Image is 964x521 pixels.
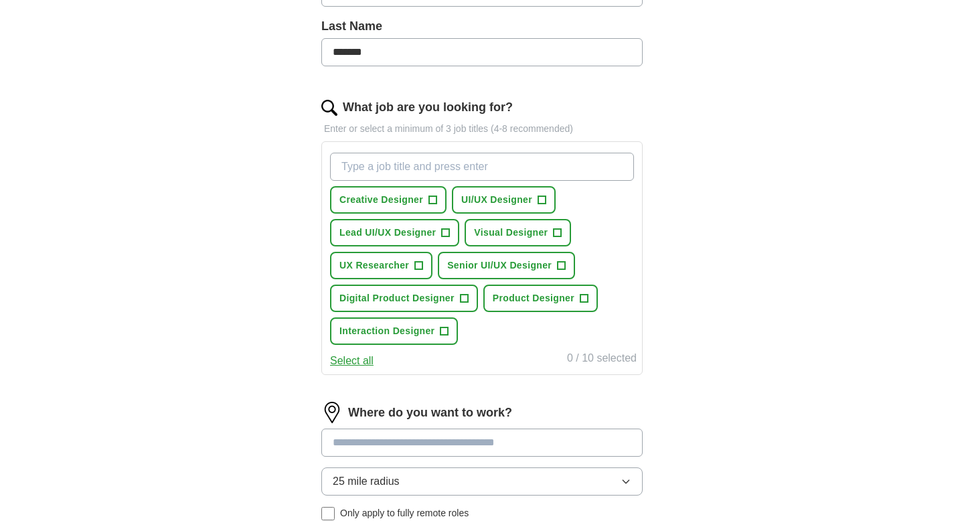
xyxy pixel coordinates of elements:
[348,404,512,422] label: Where do you want to work?
[321,17,643,35] label: Last Name
[321,467,643,496] button: 25 mile radius
[340,506,469,520] span: Only apply to fully remote roles
[321,122,643,136] p: Enter or select a minimum of 3 job titles (4-8 recommended)
[330,219,459,246] button: Lead UI/UX Designer
[483,285,598,312] button: Product Designer
[339,291,455,305] span: Digital Product Designer
[447,258,552,273] span: Senior UI/UX Designer
[330,186,447,214] button: Creative Designer
[474,226,548,240] span: Visual Designer
[465,219,571,246] button: Visual Designer
[339,193,423,207] span: Creative Designer
[438,252,575,279] button: Senior UI/UX Designer
[493,291,574,305] span: Product Designer
[321,100,337,116] img: search.png
[330,153,634,181] input: Type a job title and press enter
[330,252,432,279] button: UX Researcher
[321,402,343,423] img: location.png
[452,186,556,214] button: UI/UX Designer
[333,473,400,490] span: 25 mile radius
[330,317,458,345] button: Interaction Designer
[321,507,335,520] input: Only apply to fully remote roles
[330,353,374,369] button: Select all
[339,226,436,240] span: Lead UI/UX Designer
[343,98,513,117] label: What job are you looking for?
[461,193,532,207] span: UI/UX Designer
[330,285,478,312] button: Digital Product Designer
[339,258,409,273] span: UX Researcher
[339,324,434,338] span: Interaction Designer
[567,350,637,369] div: 0 / 10 selected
